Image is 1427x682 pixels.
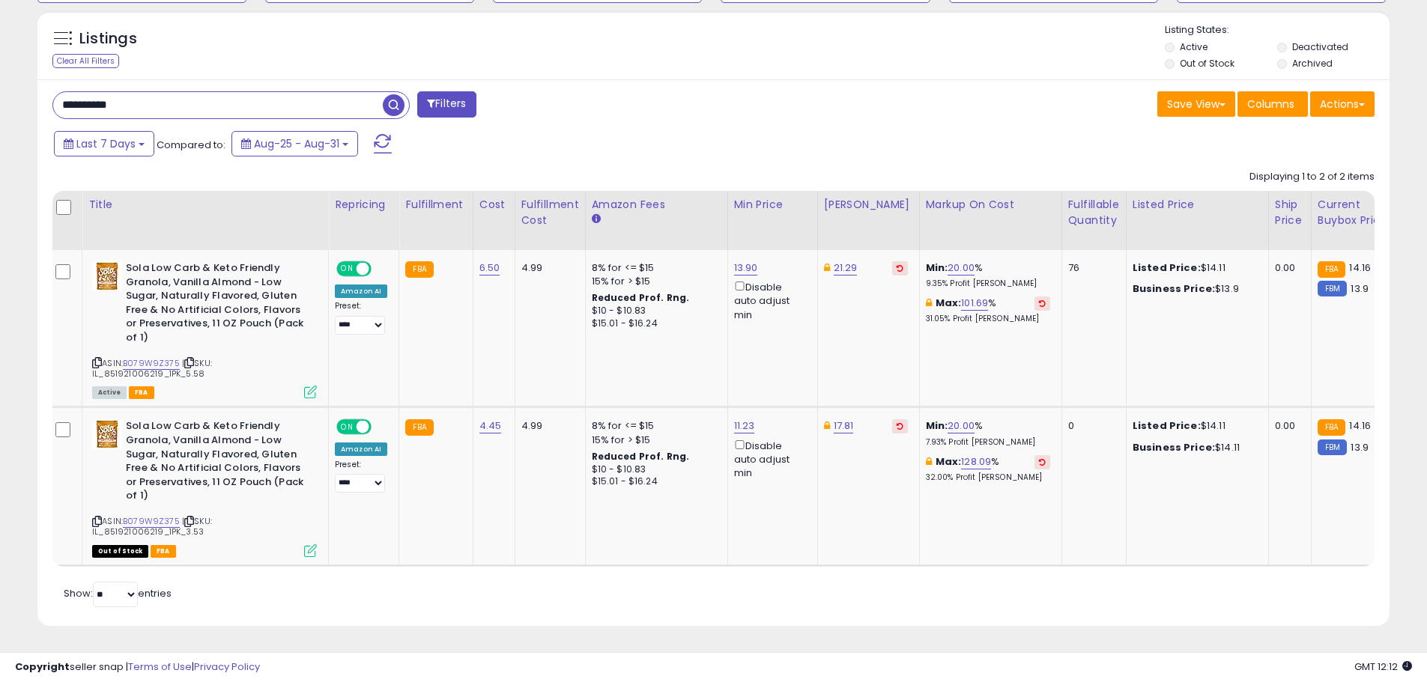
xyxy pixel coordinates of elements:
[734,197,811,213] div: Min Price
[1133,261,1257,275] div: $14.11
[76,136,136,151] span: Last 7 Days
[1133,281,1215,296] b: Business Price:
[479,418,502,433] a: 4.45
[1351,440,1369,454] span: 13.9
[88,197,322,213] div: Title
[92,357,212,380] span: | SKU: IL_851921006219_1PK_5.58
[1318,439,1347,455] small: FBM
[1133,440,1215,454] b: Business Price:
[926,314,1050,324] p: 31.05% Profit [PERSON_NAME]
[338,421,357,433] span: ON
[592,275,716,288] div: 15% for > $15
[592,291,690,304] b: Reduced Prof. Rng.
[1275,419,1300,433] div: 0.00
[734,261,758,275] a: 13.90
[1351,281,1369,296] span: 13.9
[231,131,358,156] button: Aug-25 - Aug-31
[126,419,308,506] b: Sola Low Carb & Keto Friendly Granola, Vanilla Almond - Low Sugar, Naturally Flavored, Gluten Fre...
[1068,197,1120,228] div: Fulfillable Quantity
[1318,261,1345,278] small: FBA
[335,442,387,456] div: Amazon AI
[369,421,393,433] span: OFF
[592,433,716,447] div: 15% for > $15
[157,138,225,152] span: Compared to:
[834,418,854,433] a: 17.81
[1180,40,1208,53] label: Active
[1165,23,1390,37] p: Listing States:
[926,437,1050,448] p: 7.93% Profit [PERSON_NAME]
[1318,419,1345,436] small: FBA
[123,515,180,528] a: B079W9Z375
[92,515,212,538] span: | SKU: IL_851921006219_1PK_3.53
[92,261,122,291] img: 51qMIbppm4L._SL40_.jpg
[123,357,180,370] a: B079W9Z375
[1133,419,1257,433] div: $14.11
[92,419,317,555] div: ASIN:
[92,419,122,449] img: 51qMIbppm4L._SL40_.jpg
[521,197,579,228] div: Fulfillment Cost
[592,213,601,226] small: Amazon Fees.
[405,419,433,436] small: FBA
[592,305,716,317] div: $10 - $10.83
[1133,261,1201,275] b: Listed Price:
[926,418,948,433] b: Min:
[335,197,393,213] div: Repricing
[128,660,192,674] a: Terms of Use
[961,296,988,311] a: 101.69
[1318,197,1395,228] div: Current Buybox Price
[369,263,393,275] span: OFF
[479,261,500,275] a: 6.50
[592,197,721,213] div: Amazon Fees
[521,261,574,275] div: 4.99
[1133,441,1257,454] div: $14.11
[15,660,70,674] strong: Copyright
[1133,197,1262,213] div: Listed Price
[335,460,387,493] div: Preset:
[405,261,433,278] small: FBA
[1247,97,1294,112] span: Columns
[734,418,755,433] a: 11.23
[1292,57,1333,70] label: Archived
[926,455,1050,483] div: %
[1318,281,1347,296] small: FBM
[92,261,317,397] div: ASIN:
[926,261,948,275] b: Min:
[592,317,716,330] div: $15.01 - $16.24
[948,261,975,275] a: 20.00
[592,261,716,275] div: 8% for <= $15
[926,472,1050,483] p: 32.00% Profit [PERSON_NAME]
[54,131,154,156] button: Last 7 Days
[926,278,1050,289] p: 9.35% Profit [PERSON_NAME]
[926,419,1050,447] div: %
[335,301,387,335] div: Preset:
[338,263,357,275] span: ON
[52,54,119,68] div: Clear All Filters
[479,197,509,213] div: Cost
[834,261,858,275] a: 21.29
[926,197,1055,213] div: Markup on Cost
[919,191,1061,250] th: The percentage added to the cost of goods (COGS) that forms the calculator for Min & Max prices.
[15,660,260,675] div: seller snap | |
[151,545,176,558] span: FBA
[1310,91,1375,117] button: Actions
[417,91,476,118] button: Filters
[64,586,172,600] span: Show: entries
[1157,91,1235,117] button: Save View
[926,296,1050,324] div: %
[926,261,1050,289] div: %
[194,660,260,674] a: Privacy Policy
[1133,282,1257,296] div: $13.9
[1249,170,1375,184] div: Displaying 1 to 2 of 2 items
[1237,91,1308,117] button: Columns
[948,418,975,433] a: 20.00
[254,136,339,151] span: Aug-25 - Aug-31
[961,454,991,469] a: 128.09
[1275,197,1305,228] div: Ship Price
[592,475,716,488] div: $15.01 - $16.24
[1275,261,1300,275] div: 0.00
[936,296,962,310] b: Max:
[1354,660,1412,674] span: 2025-09-8 12:12 GMT
[734,278,806,322] div: Disable auto adjust min
[1180,57,1234,70] label: Out of Stock
[79,28,137,49] h5: Listings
